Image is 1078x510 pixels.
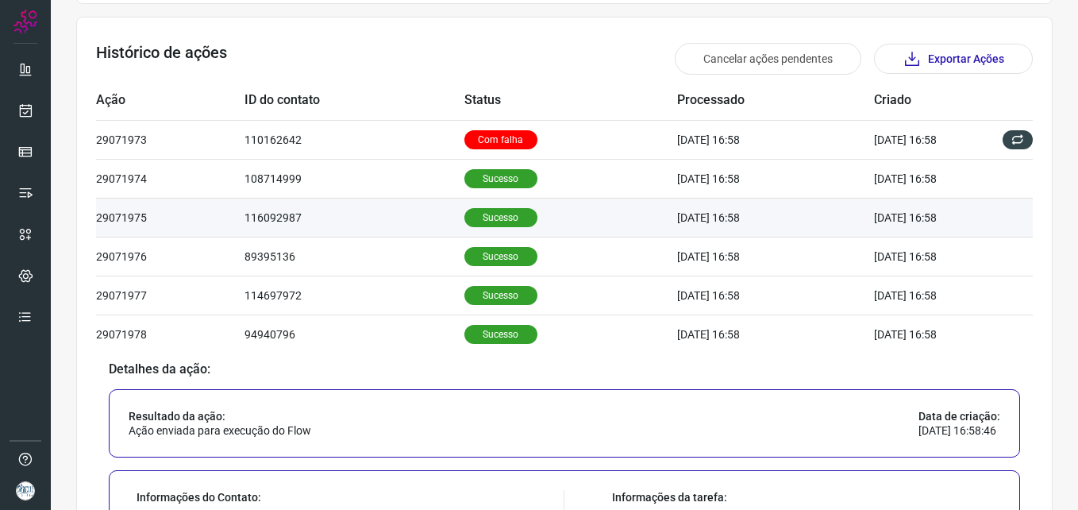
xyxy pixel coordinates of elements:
[244,237,464,276] td: 89395136
[96,43,227,75] h3: Histórico de ações
[874,315,985,354] td: [DATE] 16:58
[874,81,985,120] td: Criado
[677,276,874,315] td: [DATE] 16:58
[677,198,874,237] td: [DATE] 16:58
[675,43,861,75] button: Cancelar ações pendentes
[464,286,537,305] p: Sucesso
[244,198,464,237] td: 116092987
[612,490,992,504] p: Informações da tarefa:
[244,315,464,354] td: 94940796
[129,423,311,438] p: Ação enviada para execução do Flow
[464,247,537,266] p: Sucesso
[464,208,537,227] p: Sucesso
[244,81,464,120] td: ID do contato
[96,198,244,237] td: 29071975
[16,481,35,500] img: 2df383a8bc393265737507963739eb71.PNG
[874,159,985,198] td: [DATE] 16:58
[96,237,244,276] td: 29071976
[677,159,874,198] td: [DATE] 16:58
[137,490,516,504] p: Informações do Contato:
[677,315,874,354] td: [DATE] 16:58
[918,409,1000,423] p: Data de criação:
[13,10,37,33] img: Logo
[96,159,244,198] td: 29071974
[96,81,244,120] td: Ação
[874,276,985,315] td: [DATE] 16:58
[918,423,1000,438] p: [DATE] 16:58:46
[464,169,537,188] p: Sucesso
[464,130,537,149] p: Com falha
[677,120,874,159] td: [DATE] 16:58
[677,237,874,276] td: [DATE] 16:58
[874,237,985,276] td: [DATE] 16:58
[96,276,244,315] td: 29071977
[677,81,874,120] td: Processado
[96,315,244,354] td: 29071978
[874,44,1033,74] button: Exportar Ações
[244,159,464,198] td: 108714999
[464,325,537,344] p: Sucesso
[244,120,464,159] td: 110162642
[874,198,985,237] td: [DATE] 16:58
[109,362,1020,377] p: Detalhes da ação:
[464,81,677,120] td: Status
[96,120,244,159] td: 29071973
[244,276,464,315] td: 114697972
[129,409,311,423] p: Resultado da ação:
[874,120,985,159] td: [DATE] 16:58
